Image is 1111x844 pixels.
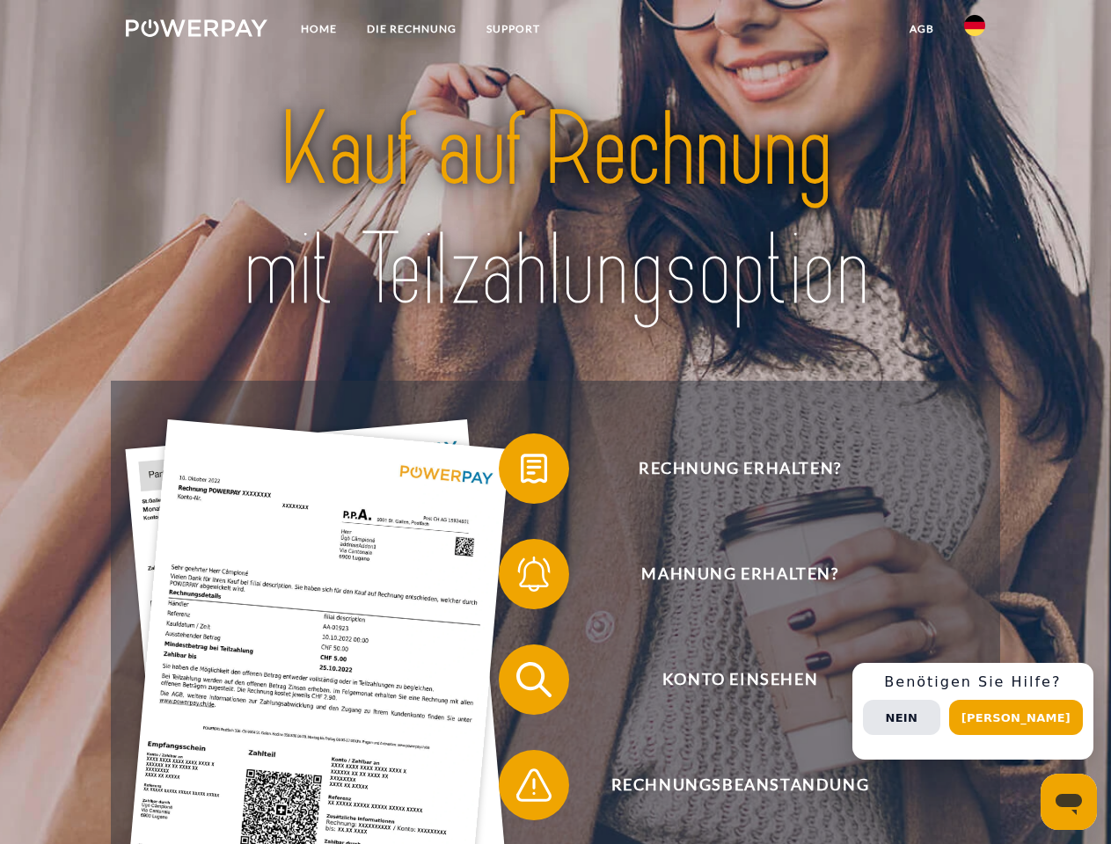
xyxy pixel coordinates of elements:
div: Schnellhilfe [852,663,1093,760]
a: Home [286,13,352,45]
button: Rechnungsbeanstandung [499,750,956,820]
img: qb_bill.svg [512,447,556,491]
img: de [964,15,985,36]
h3: Benötigen Sie Hilfe? [863,673,1083,691]
span: Mahnung erhalten? [524,539,955,609]
button: Nein [863,700,940,735]
button: [PERSON_NAME] [949,700,1083,735]
a: DIE RECHNUNG [352,13,471,45]
iframe: Schaltfläche zum Öffnen des Messaging-Fensters [1041,774,1097,830]
button: Konto einsehen [499,644,956,715]
img: qb_warning.svg [512,763,556,807]
a: agb [895,13,949,45]
span: Rechnung erhalten? [524,433,955,504]
button: Rechnung erhalten? [499,433,956,504]
span: Rechnungsbeanstandung [524,750,955,820]
a: SUPPORT [471,13,555,45]
img: qb_bell.svg [512,552,556,596]
span: Konto einsehen [524,644,955,715]
img: title-powerpay_de.svg [168,84,943,337]
img: logo-powerpay-white.svg [126,19,267,37]
button: Mahnung erhalten? [499,539,956,609]
img: qb_search.svg [512,658,556,702]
